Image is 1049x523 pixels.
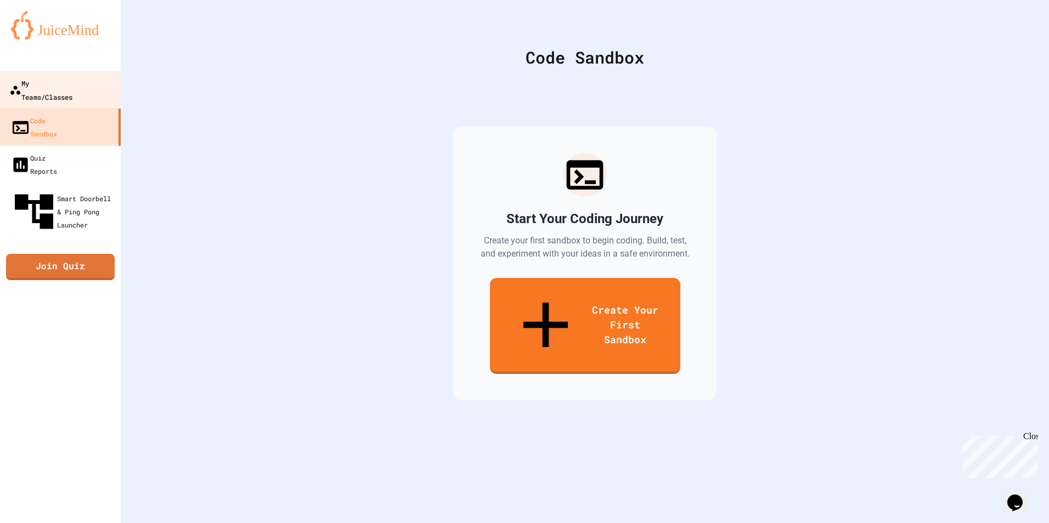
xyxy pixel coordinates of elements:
[480,234,690,260] p: Create your first sandbox to begin coding. Build, test, and experiment with your ideas in a safe ...
[490,278,680,374] a: Create Your First Sandbox
[4,4,76,70] div: Chat with us now!Close
[11,151,57,178] div: Quiz Reports
[148,45,1022,70] div: Code Sandbox
[958,431,1038,478] iframe: chat widget
[6,254,115,280] a: Join Quiz
[11,11,110,39] img: logo-orange.svg
[11,114,57,140] div: Code Sandbox
[11,189,116,235] div: Smart Doorbell & Ping Pong Launcher
[9,76,72,103] div: My Teams/Classes
[506,210,663,228] h2: Start Your Coding Journey
[1003,479,1038,512] iframe: chat widget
